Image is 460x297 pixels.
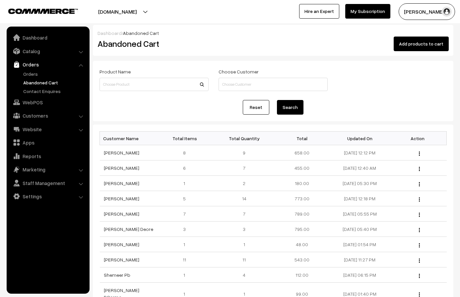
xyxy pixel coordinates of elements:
td: 6 [158,160,215,176]
a: Orders [8,58,87,70]
td: 1 [158,267,215,283]
img: Menu [419,243,420,248]
td: [DATE] 12:18 PM [331,191,389,206]
td: 7 [215,160,273,176]
td: 48.00 [273,237,331,252]
img: Menu [419,228,420,232]
td: 11 [215,252,273,267]
a: Customers [8,110,87,122]
img: Menu [419,258,420,263]
span: Abandoned Cart [123,30,159,36]
th: Updated On [331,132,389,145]
td: 9 [215,145,273,160]
input: Choose Customer [219,78,328,91]
td: 658.00 [273,145,331,160]
td: 773.00 [273,191,331,206]
th: Total [273,132,331,145]
a: Hire an Expert [299,4,339,19]
a: Dashboard [98,30,122,36]
img: Menu [419,151,420,156]
div: / [98,30,449,37]
a: Catalog [8,45,87,57]
a: Staff Management [8,177,87,189]
th: Total Items [158,132,215,145]
a: Orders [22,70,87,77]
button: [PERSON_NAME]… [399,3,455,20]
img: COMMMERCE [8,9,78,14]
td: [DATE] 12:40 AM [331,160,389,176]
img: Menu [419,167,420,171]
a: Dashboard [8,32,87,44]
td: 1 [158,176,215,191]
a: Abandoned Cart [22,79,87,86]
td: [DATE] 11:27 PM [331,252,389,267]
td: 7 [215,206,273,222]
img: Menu [419,197,420,202]
a: My Subscription [345,4,390,19]
a: Contact Enquires [22,88,87,95]
button: Search [277,100,303,115]
td: [DATE] 05:40 PM [331,222,389,237]
a: [PERSON_NAME] [104,211,139,217]
img: Menu [419,182,420,186]
td: 1 [158,237,215,252]
a: [PERSON_NAME] [104,257,139,262]
button: Add products to cart [394,37,449,51]
td: [DATE] 06:15 PM [331,267,389,283]
td: [DATE] 12:12 PM [331,145,389,160]
label: Choose Customer [219,68,259,75]
th: Total Quantity [215,132,273,145]
a: Reports [8,150,87,162]
td: 11 [158,252,215,267]
a: [PERSON_NAME] [104,150,139,155]
td: 455.00 [273,160,331,176]
a: Shemeer Pb [104,272,130,278]
a: Marketing [8,163,87,175]
img: Menu [419,213,420,217]
th: Action [389,132,446,145]
td: 4 [215,267,273,283]
a: COMMMERCE [8,7,66,15]
td: [DATE] 05:30 PM [331,176,389,191]
td: 3 [158,222,215,237]
td: [DATE] 01:54 PM [331,237,389,252]
a: WebPOS [8,96,87,108]
button: [DOMAIN_NAME] [75,3,160,20]
td: [DATE] 05:55 PM [331,206,389,222]
a: [PERSON_NAME] [104,242,139,247]
td: 5 [158,191,215,206]
td: 112.00 [273,267,331,283]
img: Menu [419,274,420,278]
a: [PERSON_NAME] [104,165,139,171]
td: 180.00 [273,176,331,191]
td: 795.00 [273,222,331,237]
a: [PERSON_NAME] Deore [104,226,153,232]
td: 7 [158,206,215,222]
img: user [442,7,452,17]
td: 2 [215,176,273,191]
a: Apps [8,137,87,148]
a: Settings [8,190,87,202]
td: 543.00 [273,252,331,267]
a: [PERSON_NAME] [104,196,139,201]
input: Choose Product [99,78,209,91]
td: 3 [215,222,273,237]
label: Product Name [99,68,131,75]
a: [PERSON_NAME] [104,180,139,186]
td: 1 [215,237,273,252]
img: Menu [419,292,420,297]
td: 8 [158,145,215,160]
td: 789.00 [273,206,331,222]
td: 14 [215,191,273,206]
h2: Abandoned Cart [98,39,208,49]
a: Reset [243,100,269,115]
th: Customer Name [100,132,158,145]
a: Website [8,123,87,135]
